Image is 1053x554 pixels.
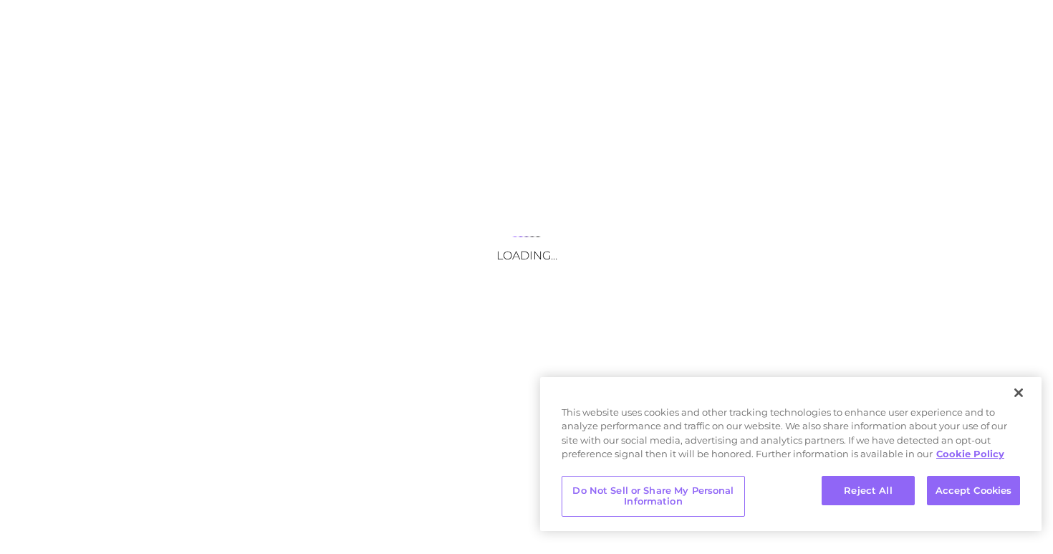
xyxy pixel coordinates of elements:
div: Cookie banner [540,377,1042,531]
button: Accept Cookies [927,476,1020,506]
div: Privacy [540,377,1042,531]
button: Close [1003,377,1034,409]
h3: Loading... [383,249,670,262]
button: Do Not Sell or Share My Personal Information, Opens the preference center dialog [562,476,745,517]
div: This website uses cookies and other tracking technologies to enhance user experience and to analy... [540,406,1042,469]
button: Reject All [822,476,915,506]
a: More information about your privacy, opens in a new tab [936,448,1004,459]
